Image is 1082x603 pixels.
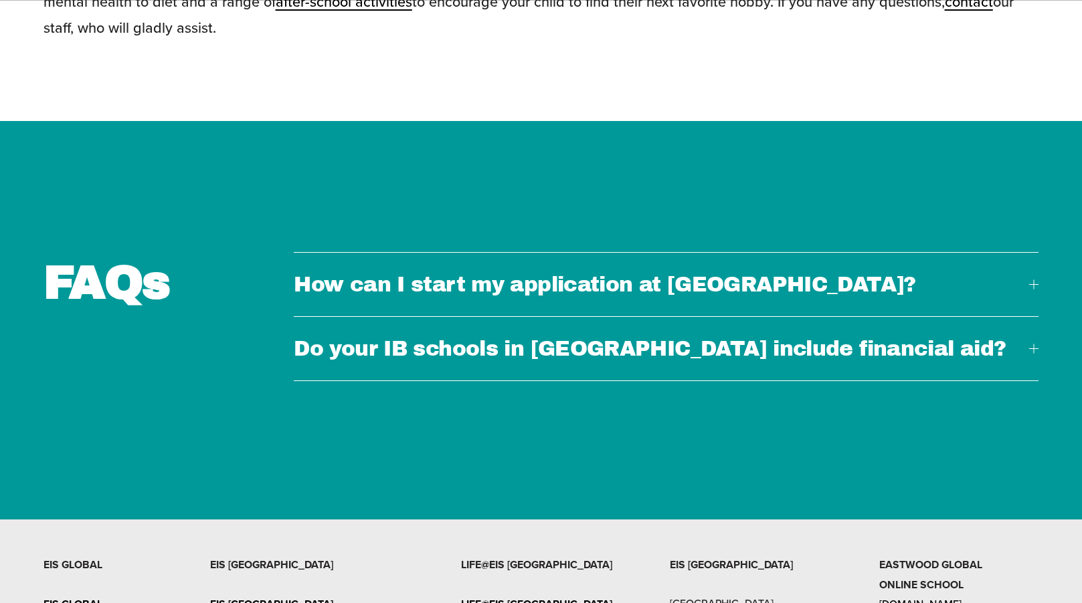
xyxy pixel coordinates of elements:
[294,253,1039,316] button: How can I start my application at [GEOGRAPHIC_DATA]?
[294,337,1029,360] span: Do your IB schools in [GEOGRAPHIC_DATA] include financial aid?
[210,557,333,572] strong: EIS [GEOGRAPHIC_DATA]
[461,557,612,572] strong: LIFE@EIS [GEOGRAPHIC_DATA]
[879,557,982,592] strong: EASTWOOD GLOBAL ONLINE SCHOOL
[43,557,102,572] strong: EIS GLOBAL
[294,317,1039,380] button: Do your IB schools in [GEOGRAPHIC_DATA] include financial aid?
[43,257,170,308] strong: FAQs
[670,557,793,572] strong: EIS [GEOGRAPHIC_DATA]
[294,273,1029,296] span: How can I start my application at [GEOGRAPHIC_DATA]?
